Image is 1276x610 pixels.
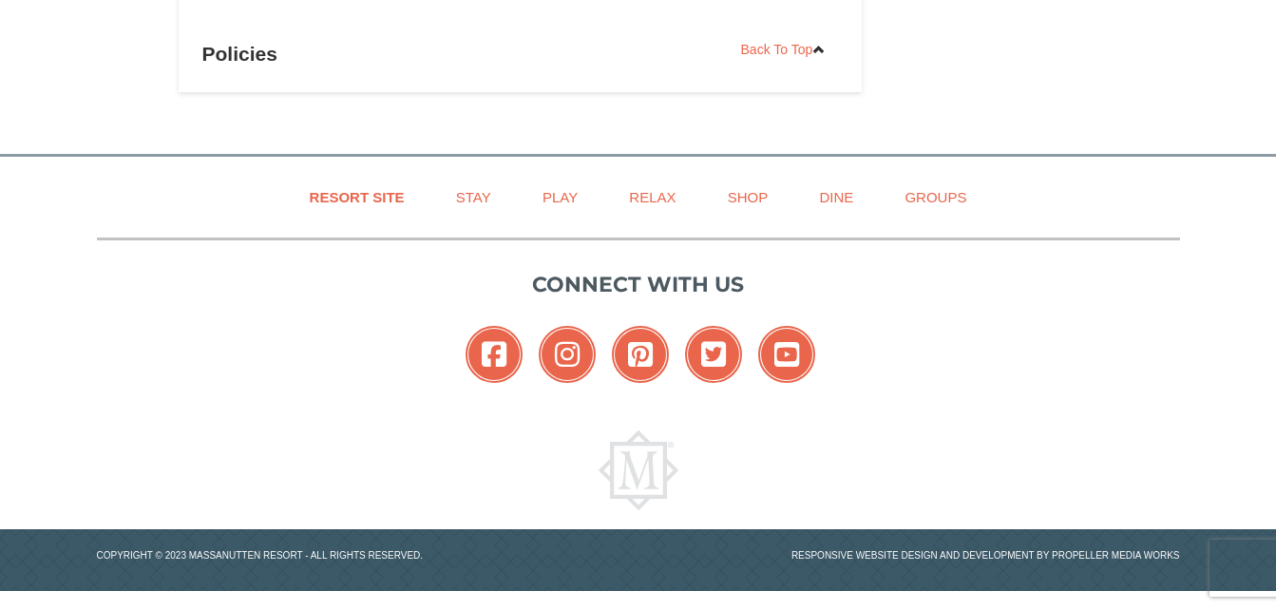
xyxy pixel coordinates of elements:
a: Stay [432,176,515,219]
a: Resort Site [286,176,429,219]
h3: Policies [202,35,839,73]
a: Back To Top [729,35,839,64]
a: Play [519,176,601,219]
a: Relax [605,176,699,219]
a: Responsive website design and development by Propeller Media Works [791,550,1180,561]
a: Shop [704,176,792,219]
p: Connect with us [97,269,1180,300]
img: Massanutten Resort Logo [599,430,678,510]
p: Copyright © 2023 Massanutten Resort - All Rights Reserved. [83,548,638,562]
a: Dine [795,176,877,219]
a: Groups [881,176,990,219]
